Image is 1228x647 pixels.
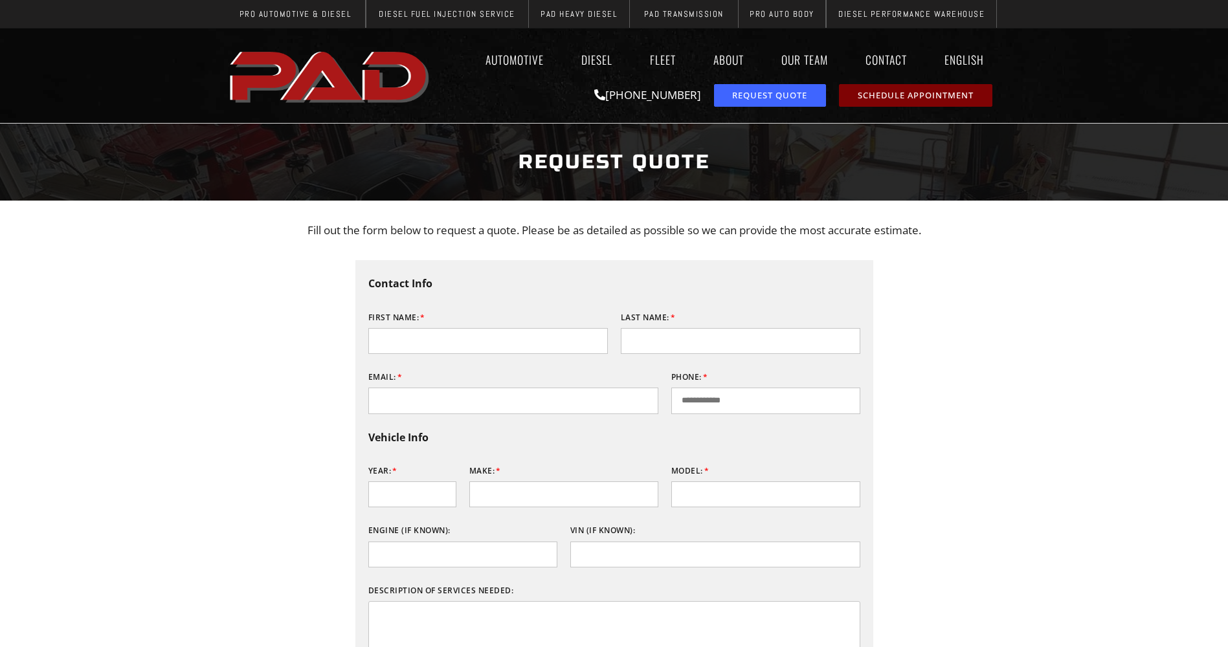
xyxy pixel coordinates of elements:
label: Make: [469,461,501,481]
span: Diesel Performance Warehouse [838,10,985,18]
a: Fleet [638,45,688,74]
img: The image shows the word "PAD" in bold, red, uppercase letters with a slight shadow effect. [226,41,436,111]
span: Pro Automotive & Diesel [240,10,352,18]
a: [PHONE_NUMBER] [594,87,701,102]
label: Phone: [671,367,708,388]
label: Engine (if known): [368,520,451,541]
label: First Name: [368,307,425,328]
p: Fill out the form below to request a quote. Please be as detailed as possible so we can provide t... [232,220,996,241]
span: Diesel Fuel Injection Service [379,10,515,18]
a: English [932,45,1003,74]
label: Description of services needed: [368,580,514,601]
span: Schedule Appointment [858,91,974,100]
label: Model: [671,461,709,481]
span: Request Quote [732,91,807,100]
label: VIN (if known): [570,520,636,541]
a: pro automotive and diesel home page [226,41,436,111]
a: About [701,45,756,74]
h1: Request Quote [232,138,996,186]
span: PAD Transmission [644,10,724,18]
b: Vehicle Info [368,430,429,444]
a: Our Team [769,45,840,74]
nav: Menu [436,45,1003,74]
a: schedule repair or service appointment [839,84,992,107]
a: Automotive [473,45,556,74]
a: Contact [853,45,919,74]
label: Year: [368,461,397,481]
b: Contact Info [368,276,432,291]
span: PAD Heavy Diesel [541,10,617,18]
label: Email: [368,367,403,388]
a: Diesel [569,45,625,74]
a: request a service or repair quote [714,84,826,107]
label: Last Name: [621,307,676,328]
span: Pro Auto Body [750,10,814,18]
